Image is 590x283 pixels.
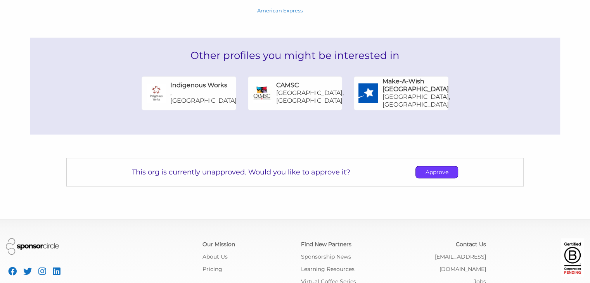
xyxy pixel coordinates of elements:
[561,238,584,277] img: Certified Corporation Pending Logo
[132,168,350,176] p: This org is currently unapproved. Would you like to approve it?
[202,253,228,260] a: About Us
[382,78,450,93] h6: Make-A-Wish [GEOGRAPHIC_DATA]
[147,83,166,103] img: Indigenous Works Logo
[170,89,237,105] p: , [GEOGRAPHIC_DATA]
[301,241,351,248] a: Find New Partners
[30,38,560,73] h2: Other profiles you might be interested in
[456,241,486,248] a: Contact Us
[202,241,235,248] a: Our Mission
[416,166,458,178] p: Approve
[256,7,305,14] p: American Express
[202,266,222,273] a: Pricing
[358,83,378,103] img: Make-A-Wish Canada Logo
[382,93,450,109] p: [GEOGRAPHIC_DATA], [GEOGRAPHIC_DATA]
[253,83,272,103] img: CAMSC Logo
[6,238,59,255] img: Sponsor Circle Logo
[301,253,351,260] a: Sponsorship News
[276,89,344,105] p: [GEOGRAPHIC_DATA], [GEOGRAPHIC_DATA]
[170,81,227,89] h6: Indigenous Works
[435,253,486,273] a: [EMAIL_ADDRESS][DOMAIN_NAME]
[301,266,355,273] a: Learning Resources
[276,81,299,89] h6: CAMSC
